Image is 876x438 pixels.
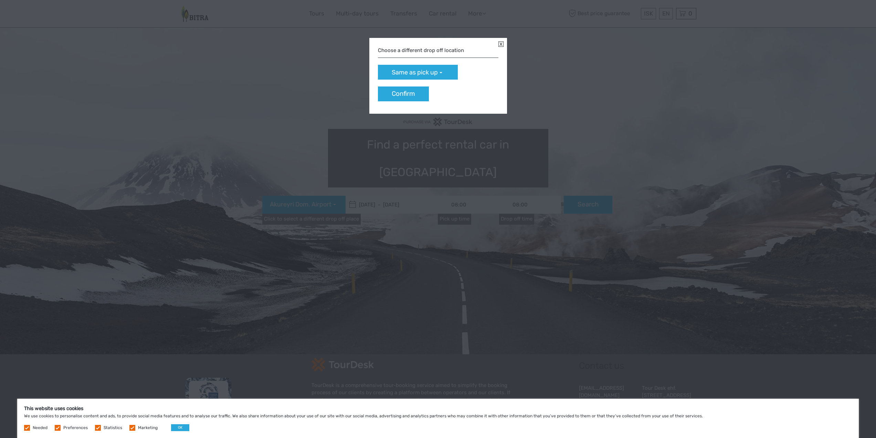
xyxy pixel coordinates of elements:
button: Confirm [378,86,429,101]
span: Same as pick up [392,68,438,77]
h5: This website uses cookies [24,406,852,411]
p: We're away right now. Please check back later! [10,12,78,18]
label: Preferences [63,425,88,431]
button: OK [171,424,189,431]
button: Open LiveChat chat widget [79,11,87,19]
label: Marketing [138,425,158,431]
label: Needed [33,425,48,431]
div: Choose a different drop off location [378,43,498,58]
div: We use cookies to personalise content and ads, to provide social media features and to analyse ou... [17,399,859,438]
button: Same as pick up [378,65,458,80]
label: Statistics [104,425,122,431]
